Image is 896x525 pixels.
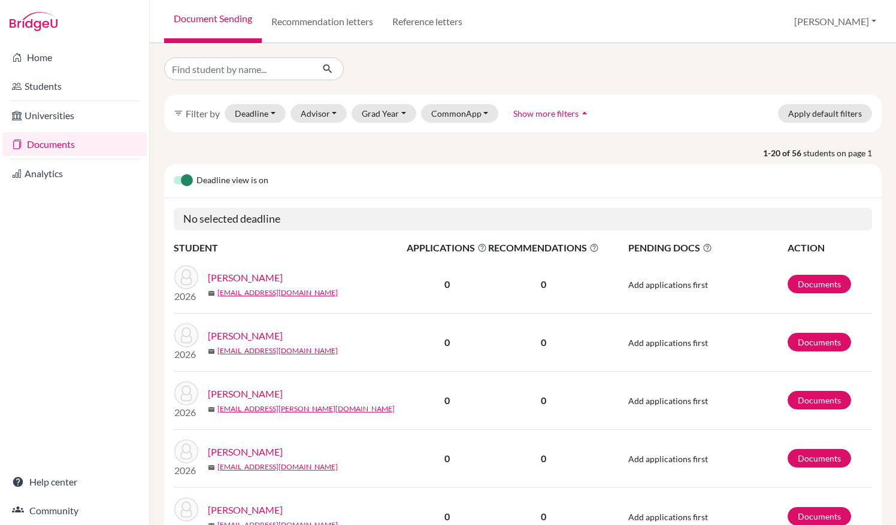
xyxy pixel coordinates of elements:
input: Find student by name... [164,57,313,80]
span: Deadline view is on [196,174,268,188]
a: [PERSON_NAME] [208,329,283,343]
a: Universities [2,104,147,128]
a: Students [2,74,147,98]
span: Show more filters [513,108,579,119]
a: Documents [788,449,851,468]
h5: No selected deadline [174,208,872,230]
img: Beltrán, Camila [174,323,198,347]
b: 0 [444,336,450,348]
span: Add applications first [628,338,708,348]
img: Boda, Lara [174,497,198,521]
button: Deadline [225,104,286,123]
p: 2026 [174,405,198,420]
a: [EMAIL_ADDRESS][PERSON_NAME][DOMAIN_NAME] [217,403,395,414]
a: [EMAIL_ADDRESS][DOMAIN_NAME] [217,345,338,356]
p: 2026 [174,289,198,304]
span: Add applications first [628,454,708,464]
p: 2026 [174,347,198,362]
p: 0 [488,393,599,408]
b: 0 [444,511,450,522]
p: 0 [488,509,599,524]
button: Grad Year [352,104,416,123]
a: Analytics [2,162,147,186]
p: 0 [488,335,599,350]
a: Help center [2,470,147,494]
b: 0 [444,453,450,464]
img: Auleytner, Julian [174,265,198,289]
a: [EMAIL_ADDRESS][DOMAIN_NAME] [217,287,338,298]
a: Home [2,45,147,69]
button: Advisor [290,104,347,123]
a: [PERSON_NAME] [208,271,283,285]
p: 0 [488,277,599,292]
b: 0 [444,278,450,290]
i: arrow_drop_up [579,107,591,119]
span: students on page 1 [803,147,882,159]
span: Add applications first [628,396,708,406]
b: 0 [444,394,450,406]
span: Add applications first [628,512,708,522]
span: mail [208,348,215,355]
a: [EMAIL_ADDRESS][DOMAIN_NAME] [217,462,338,472]
th: ACTION [787,240,872,256]
a: [PERSON_NAME] [208,387,283,401]
a: Documents [788,275,851,293]
span: mail [208,464,215,471]
button: Show more filtersarrow_drop_up [503,104,601,123]
button: [PERSON_NAME] [789,10,882,33]
img: Bridge-U [10,12,57,31]
span: RECOMMENDATIONS [488,241,599,255]
a: Community [2,499,147,523]
a: Documents [2,132,147,156]
img: Bianchi, Federico [174,439,198,463]
th: STUDENT [174,240,406,256]
a: Documents [788,333,851,351]
p: 0 [488,451,599,466]
strong: 1-20 of 56 [763,147,803,159]
button: Apply default filters [778,104,872,123]
a: Documents [788,391,851,409]
p: 2026 [174,463,198,478]
a: [PERSON_NAME] [208,445,283,459]
span: mail [208,406,215,413]
a: [PERSON_NAME] [208,503,283,517]
span: APPLICATIONS [407,241,487,255]
span: Add applications first [628,280,708,290]
span: mail [208,290,215,297]
button: CommonApp [421,104,499,123]
span: PENDING DOCS [628,241,786,255]
img: Berg, Casey [174,381,198,405]
span: Filter by [186,108,220,119]
i: filter_list [174,108,183,118]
